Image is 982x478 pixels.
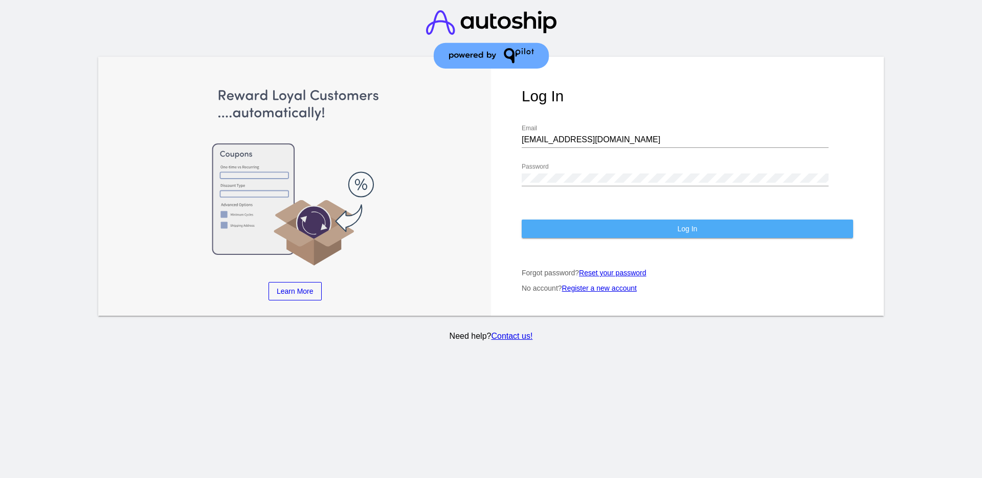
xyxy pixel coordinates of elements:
[491,332,532,340] a: Contact us!
[579,269,646,277] a: Reset your password
[97,332,886,341] p: Need help?
[522,88,853,105] h1: Log In
[562,284,637,292] a: Register a new account
[277,287,314,295] span: Learn More
[129,88,461,267] img: Apply Coupons Automatically to Scheduled Orders with QPilot
[522,135,829,144] input: Email
[522,220,853,238] button: Log In
[522,284,853,292] p: No account?
[677,225,697,233] span: Log In
[269,282,322,300] a: Learn More
[522,269,853,277] p: Forgot password?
